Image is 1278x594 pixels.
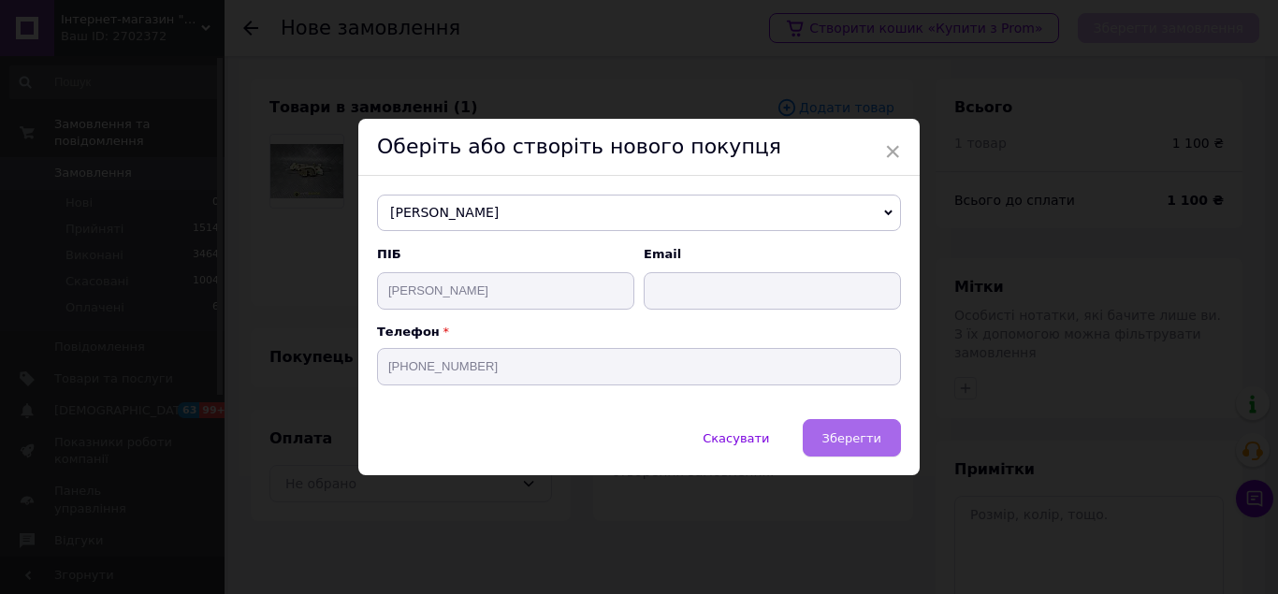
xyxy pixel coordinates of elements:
span: [PERSON_NAME] [377,195,901,232]
span: Зберегти [822,431,881,445]
span: Скасувати [703,431,769,445]
input: +38 096 0000000 [377,348,901,385]
button: Зберегти [803,419,901,456]
p: Телефон [377,325,901,339]
span: ПІБ [377,246,634,263]
span: × [884,136,901,167]
button: Скасувати [683,419,789,456]
span: Email [644,246,901,263]
div: Оберіть або створіть нового покупця [358,119,920,176]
